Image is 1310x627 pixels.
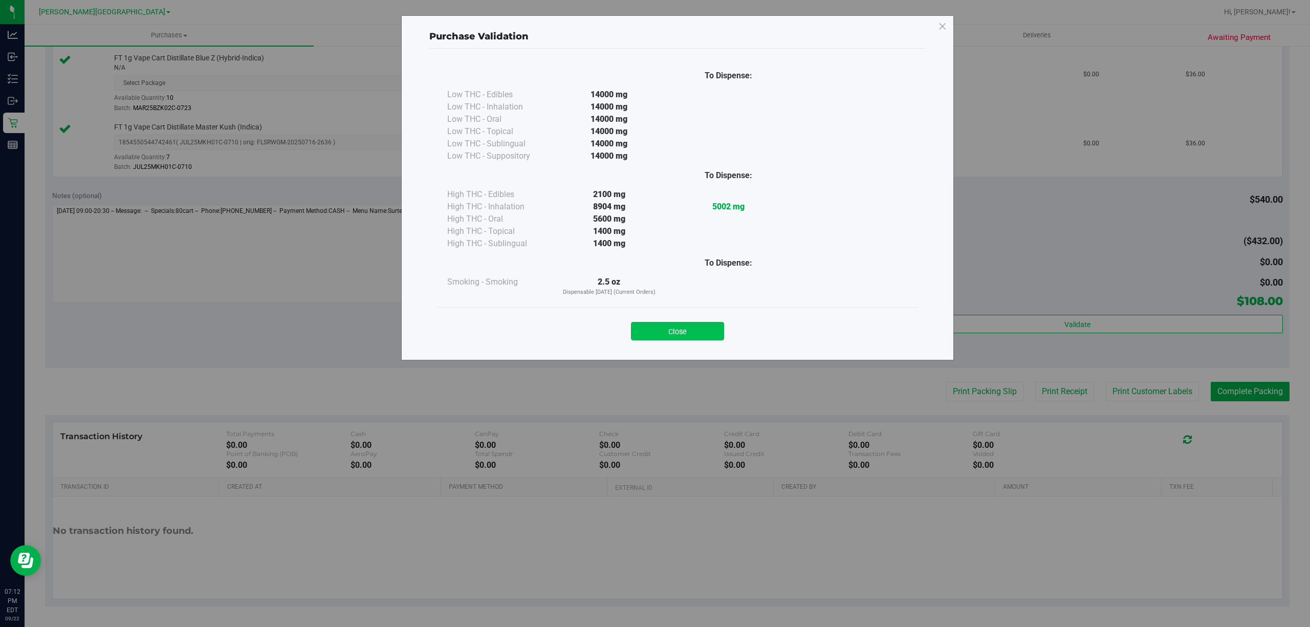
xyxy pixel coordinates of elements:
[550,276,669,297] div: 2.5 oz
[550,201,669,213] div: 8904 mg
[550,237,669,250] div: 1400 mg
[550,288,669,297] p: Dispensable [DATE] (Current Orders)
[550,125,669,138] div: 14000 mg
[550,101,669,113] div: 14000 mg
[631,322,724,340] button: Close
[550,113,669,125] div: 14000 mg
[447,89,550,101] div: Low THC - Edibles
[550,213,669,225] div: 5600 mg
[712,202,745,211] strong: 5002 mg
[447,225,550,237] div: High THC - Topical
[550,150,669,162] div: 14000 mg
[550,138,669,150] div: 14000 mg
[447,201,550,213] div: High THC - Inhalation
[669,70,788,82] div: To Dispense:
[447,150,550,162] div: Low THC - Suppository
[550,89,669,101] div: 14000 mg
[447,138,550,150] div: Low THC - Sublingual
[447,237,550,250] div: High THC - Sublingual
[447,101,550,113] div: Low THC - Inhalation
[10,545,41,576] iframe: Resource center
[447,125,550,138] div: Low THC - Topical
[447,188,550,201] div: High THC - Edibles
[447,113,550,125] div: Low THC - Oral
[447,276,550,288] div: Smoking - Smoking
[429,31,529,42] span: Purchase Validation
[669,169,788,182] div: To Dispense:
[669,257,788,269] div: To Dispense:
[447,213,550,225] div: High THC - Oral
[550,225,669,237] div: 1400 mg
[550,188,669,201] div: 2100 mg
